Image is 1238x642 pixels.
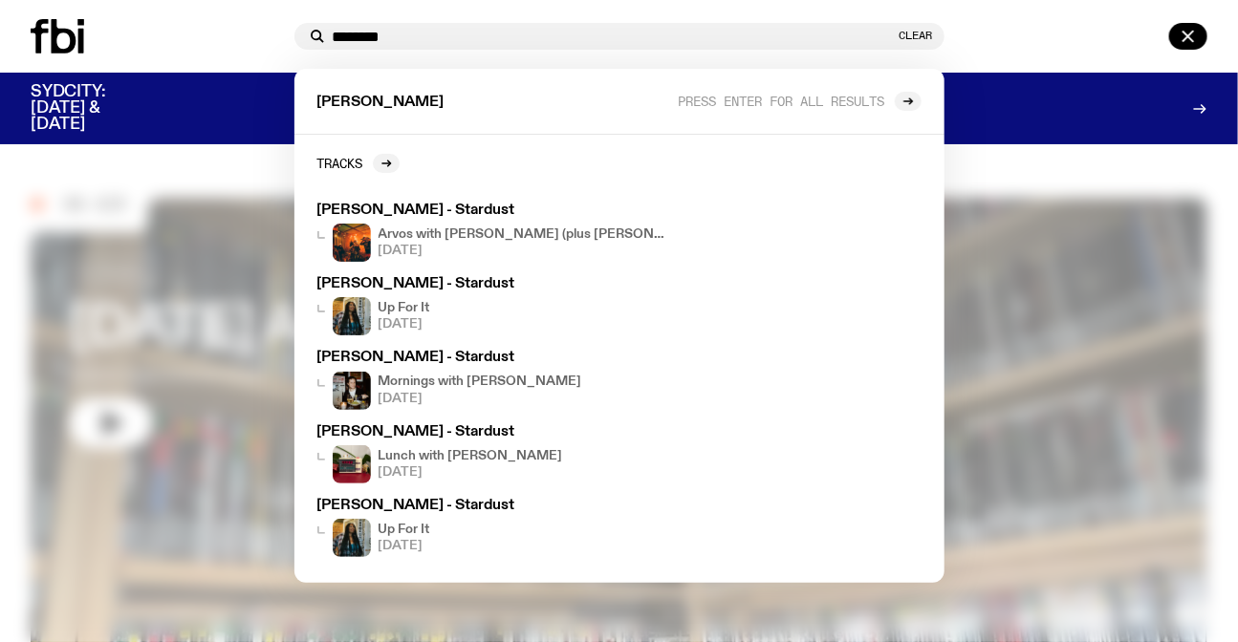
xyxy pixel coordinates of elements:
a: [PERSON_NAME] - StardustIfy - a Brown Skin girl with black braided twists, looking up to the side... [310,491,677,565]
a: [PERSON_NAME] - StardustSam blankly stares at the camera, brightly lit by a camera flash wearing ... [310,343,677,417]
a: Press enter for all results [679,92,922,111]
a: [PERSON_NAME] - StardustLunch with [PERSON_NAME][DATE] [310,417,677,491]
button: Clear [900,31,933,41]
h4: Lunch with [PERSON_NAME] [379,450,563,462]
h3: [PERSON_NAME] - Stardust [317,425,669,439]
img: Ify - a Brown Skin girl with black braided twists, looking up to the side with her tongue stickin... [333,297,371,335]
span: [DATE] [379,466,563,479]
a: [PERSON_NAME] - StardustArvos with [PERSON_NAME] (plus [PERSON_NAME] from 5pm!)[DATE] [310,196,677,269]
h3: SYDCITY: [DATE] & [DATE] [31,84,153,133]
a: [PERSON_NAME] - StardustIfy - a Brown Skin girl with black braided twists, looking up to the side... [310,269,677,343]
span: [DATE] [379,245,669,257]
h2: Tracks [317,156,363,170]
h4: Up For It [379,524,430,536]
span: [DATE] [379,318,430,331]
img: Sam blankly stares at the camera, brightly lit by a camera flash wearing a hat collared shirt and... [333,372,371,410]
span: [PERSON_NAME] [317,96,445,110]
span: Press enter for all results [679,94,885,108]
span: [DATE] [379,393,582,405]
h4: Mornings with [PERSON_NAME] [379,375,582,388]
h3: [PERSON_NAME] - Stardust [317,499,669,513]
h3: [PERSON_NAME] - Stardust [317,351,669,365]
h3: [PERSON_NAME] - Stardust [317,277,669,291]
a: Tracks [317,154,400,173]
h4: Up For It [379,302,430,314]
h3: [PERSON_NAME] - Stardust [317,203,669,218]
span: [DATE] [379,540,430,552]
img: Ify - a Brown Skin girl with black braided twists, looking up to the side with her tongue stickin... [333,519,371,557]
h4: Arvos with [PERSON_NAME] (plus [PERSON_NAME] from 5pm!) [379,228,669,241]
